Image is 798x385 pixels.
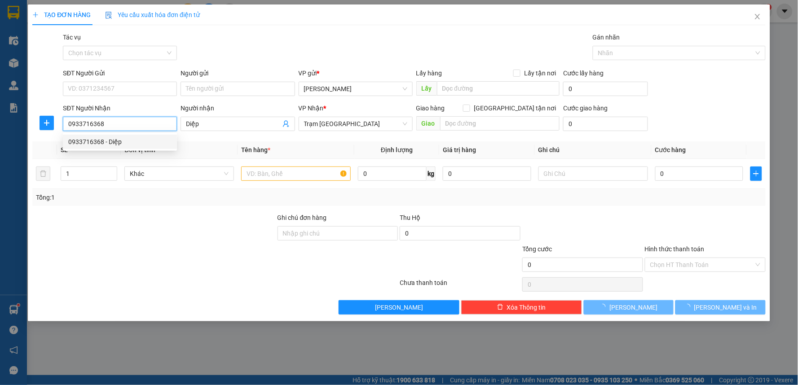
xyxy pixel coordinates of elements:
[375,302,423,312] span: [PERSON_NAME]
[600,304,609,310] span: loading
[299,105,324,112] span: VP Nhận
[563,70,604,77] label: Cước lấy hàng
[241,146,270,153] span: Tên hàng
[63,34,81,41] label: Tác vụ
[130,167,229,180] span: Khác
[399,278,521,293] div: Chưa thanh toán
[105,12,112,19] img: icon
[181,103,295,113] div: Người nhận
[563,117,648,131] input: Cước giao hàng
[4,4,36,36] img: logo.jpg
[470,103,560,113] span: [GEOGRAPHIC_DATA] tận nơi
[507,302,546,312] span: Xóa Thông tin
[655,146,686,153] span: Cước hàng
[282,120,290,127] span: user-add
[416,81,437,96] span: Lấy
[609,302,657,312] span: [PERSON_NAME]
[381,146,413,153] span: Định lượng
[63,135,177,149] div: 0933716368 - Diệp
[63,103,177,113] div: SĐT Người Nhận
[427,166,436,181] span: kg
[105,11,200,18] span: Yêu cầu xuất hóa đơn điện tử
[36,192,308,202] div: Tổng: 1
[304,117,407,131] span: Trạm Sài Gòn
[4,49,59,76] b: T1 [PERSON_NAME], P Phú Thuỷ
[36,166,50,181] button: delete
[241,166,351,181] input: VD: Bàn, Ghế
[40,119,53,127] span: plus
[299,68,413,78] div: VP gửi
[278,214,327,221] label: Ghi chú đơn hàng
[400,214,420,221] span: Thu Hộ
[563,105,608,112] label: Cước giao hàng
[754,13,761,20] span: close
[416,116,440,131] span: Giao
[584,300,674,315] button: [PERSON_NAME]
[675,300,766,315] button: [PERSON_NAME] và In
[304,82,407,96] span: Phan Thiết
[440,116,560,131] input: Dọc đường
[750,166,762,181] button: plus
[563,82,648,96] input: Cước lấy hàng
[437,81,560,96] input: Dọc đường
[416,105,445,112] span: Giao hàng
[443,166,531,181] input: 0
[278,226,398,241] input: Ghi chú đơn hàng
[61,146,68,153] span: SL
[62,38,119,68] li: VP Trạm [GEOGRAPHIC_DATA]
[4,38,62,48] li: VP [PERSON_NAME]
[751,170,761,177] span: plus
[416,70,442,77] span: Lấy hàng
[4,50,11,56] span: environment
[181,68,295,78] div: Người gửi
[645,245,705,253] label: Hình thức thanh toán
[593,34,620,41] label: Gán nhãn
[68,137,172,147] div: 0933716368 - Diệp
[40,116,54,130] button: plus
[461,300,582,315] button: deleteXóa Thông tin
[32,12,39,18] span: plus
[32,11,91,18] span: TẠO ĐƠN HÀNG
[443,146,476,153] span: Giá trị hàng
[694,302,757,312] span: [PERSON_NAME] và In
[520,68,560,78] span: Lấy tận nơi
[684,304,694,310] span: loading
[522,245,552,253] span: Tổng cước
[63,68,177,78] div: SĐT Người Gửi
[497,304,503,311] span: delete
[4,4,130,22] li: Trung Nga
[535,141,652,159] th: Ghi chú
[745,4,770,30] button: Close
[339,300,459,315] button: [PERSON_NAME]
[538,166,648,181] input: Ghi Chú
